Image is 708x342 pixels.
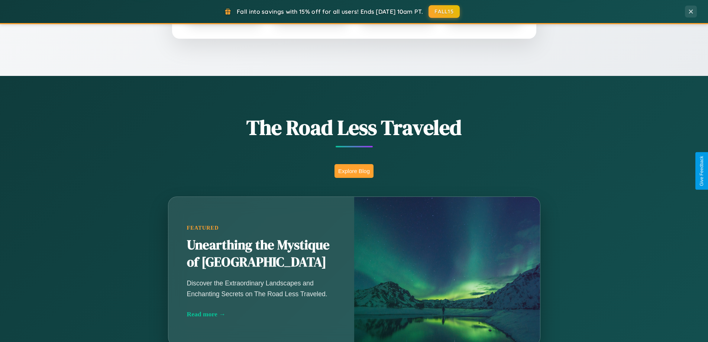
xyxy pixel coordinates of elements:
div: Read more → [187,310,336,318]
button: FALL15 [429,5,460,18]
p: Discover the Extraordinary Landscapes and Enchanting Secrets on The Road Less Traveled. [187,278,336,299]
span: Fall into savings with 15% off for all users! Ends [DATE] 10am PT. [237,8,423,15]
h2: Unearthing the Mystique of [GEOGRAPHIC_DATA] [187,237,336,271]
h1: The Road Less Traveled [131,113,577,142]
div: Featured [187,225,336,231]
div: Give Feedback [699,156,704,186]
button: Explore Blog [334,164,374,178]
